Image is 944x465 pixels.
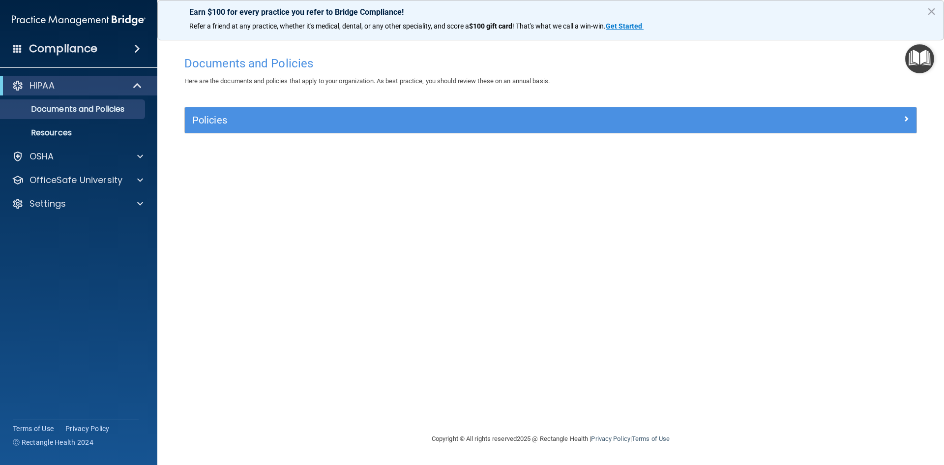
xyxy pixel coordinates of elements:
[184,57,917,70] h4: Documents and Policies
[29,42,97,56] h4: Compliance
[6,128,141,138] p: Resources
[189,22,469,30] span: Refer a friend at any practice, whether it's medical, dental, or any other speciality, and score a
[12,151,143,162] a: OSHA
[29,151,54,162] p: OSHA
[512,22,606,30] span: ! That's what we call a win-win.
[371,423,730,455] div: Copyright © All rights reserved 2025 @ Rectangle Health | |
[29,80,55,92] p: HIPAA
[13,437,93,447] span: Ⓒ Rectangle Health 2024
[12,174,143,186] a: OfficeSafe University
[184,77,550,85] span: Here are the documents and policies that apply to your organization. As best practice, you should...
[12,80,143,92] a: HIPAA
[632,435,670,442] a: Terms of Use
[29,198,66,210] p: Settings
[29,174,122,186] p: OfficeSafe University
[192,115,726,125] h5: Policies
[12,198,143,210] a: Settings
[606,22,642,30] strong: Get Started
[12,10,146,30] img: PMB logo
[13,424,54,434] a: Terms of Use
[65,424,110,434] a: Privacy Policy
[192,112,909,128] a: Policies
[591,435,630,442] a: Privacy Policy
[6,104,141,114] p: Documents and Policies
[606,22,644,30] a: Get Started
[905,44,934,73] button: Open Resource Center
[469,22,512,30] strong: $100 gift card
[189,7,912,17] p: Earn $100 for every practice you refer to Bridge Compliance!
[927,3,936,19] button: Close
